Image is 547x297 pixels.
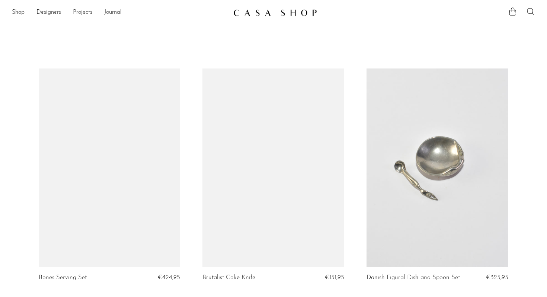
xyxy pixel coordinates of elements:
[36,8,61,17] a: Designers
[202,274,255,281] a: Brutalist Cake Knife
[486,274,508,281] span: €325,95
[12,8,25,17] a: Shop
[325,274,344,281] span: €151,95
[73,8,92,17] a: Projects
[12,6,227,19] nav: Desktop navigation
[158,274,180,281] span: €424,95
[39,274,87,281] a: Bones Serving Set
[367,274,460,281] a: Danish Figural Dish and Spoon Set
[12,6,227,19] ul: NEW HEADER MENU
[104,8,122,17] a: Journal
